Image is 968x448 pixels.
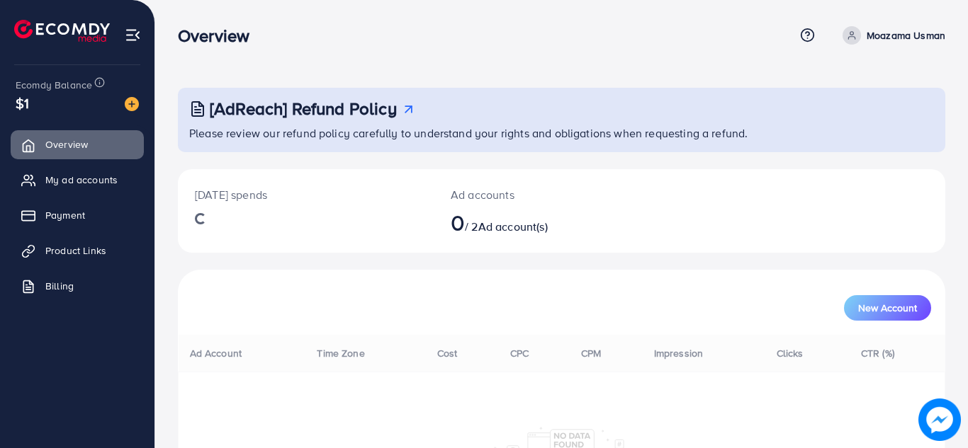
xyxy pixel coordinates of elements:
span: My ad accounts [45,173,118,187]
a: Billing [11,272,144,300]
span: New Account [858,303,917,313]
p: Moazama Usman [867,27,945,44]
span: 0 [451,206,465,239]
a: Product Links [11,236,144,265]
span: Billing [45,279,74,293]
span: Product Links [45,243,106,258]
h3: Overview [178,25,261,46]
span: $1 [16,93,29,113]
a: Moazama Usman [837,26,945,45]
button: New Account [844,295,931,321]
p: Please review our refund policy carefully to understand your rights and obligations when requesti... [189,125,937,142]
a: Overview [11,130,144,159]
span: Overview [45,137,88,151]
img: image [918,398,961,441]
h2: / 2 [451,209,609,236]
img: menu [125,27,141,43]
span: Ecomdy Balance [16,78,92,92]
span: Payment [45,208,85,222]
img: image [125,97,139,111]
h3: [AdReach] Refund Policy [210,98,397,119]
img: logo [14,20,110,42]
a: My ad accounts [11,166,144,194]
span: Ad account(s) [478,219,548,234]
p: [DATE] spends [195,186,417,203]
a: Payment [11,201,144,229]
p: Ad accounts [451,186,609,203]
